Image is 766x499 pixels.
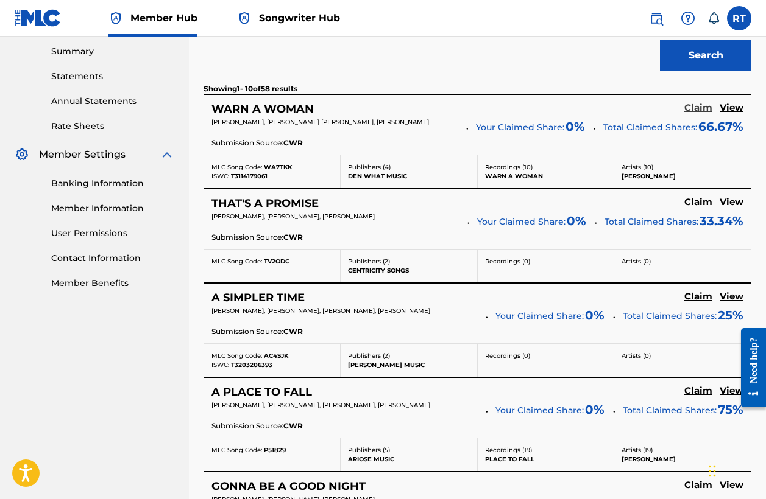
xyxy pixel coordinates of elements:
[705,441,766,499] iframe: Chat Widget
[495,310,584,323] span: Your Claimed Share:
[231,172,268,180] span: T3114179061
[720,197,743,208] h5: View
[485,455,606,464] p: PLACE TO FALL
[51,277,174,290] a: Member Benefits
[348,360,469,369] p: [PERSON_NAME] MUSIC
[681,11,695,26] img: help
[237,11,252,26] img: Top Rightsholder
[264,163,292,171] span: WA7TKK
[485,257,606,266] p: Recordings ( 0 )
[477,215,566,228] span: Your Claimed Share:
[108,11,123,26] img: Top Rightsholder
[603,122,697,133] span: Total Claimed Shares:
[211,163,262,171] span: MLC Song Code:
[720,385,743,397] h5: View
[211,480,366,494] h5: GONNA BE A GOOD NIGHT
[348,172,469,181] p: DEN WHAT MUSIC
[204,83,297,94] p: Showing 1 - 10 of 58 results
[211,385,312,399] h5: A PLACE TO FALL
[585,400,605,419] span: 0 %
[283,232,303,243] span: CWR
[718,306,743,324] span: 25 %
[684,385,712,397] h5: Claim
[211,361,229,369] span: ISWC:
[622,257,743,266] p: Artists ( 0 )
[684,197,712,208] h5: Claim
[15,147,29,162] img: Member Settings
[211,291,305,305] h5: A SIMPLER TIME
[348,455,469,464] p: ARIOSE MUSIC
[605,216,698,227] span: Total Claimed Shares:
[684,291,712,302] h5: Claim
[130,11,197,25] span: Member Hub
[283,420,303,431] span: CWR
[348,257,469,266] p: Publishers ( 2 )
[720,291,743,304] a: View
[283,138,303,148] span: CWR
[720,291,743,302] h5: View
[485,351,606,360] p: Recordings ( 0 )
[211,420,283,431] span: Submission Source:
[720,197,743,210] a: View
[623,405,717,416] span: Total Claimed Shares:
[211,172,229,180] span: ISWC:
[211,138,283,148] span: Submission Source:
[720,102,743,116] a: View
[495,404,584,417] span: Your Claimed Share:
[211,352,262,360] span: MLC Song Code:
[231,361,272,369] span: T3203206393
[684,480,712,491] h5: Claim
[622,445,743,455] p: Artists ( 19 )
[259,11,340,25] span: Songwriter Hub
[211,401,430,409] span: [PERSON_NAME], [PERSON_NAME], [PERSON_NAME], [PERSON_NAME]
[623,310,717,321] span: Total Claimed Shares:
[485,172,606,181] p: WARN A WOMAN
[485,445,606,455] p: Recordings ( 19 )
[644,6,668,30] a: Public Search
[348,351,469,360] p: Publishers ( 2 )
[51,202,174,215] a: Member Information
[211,212,375,220] span: [PERSON_NAME], [PERSON_NAME], [PERSON_NAME]
[211,446,262,454] span: MLC Song Code:
[700,212,743,230] span: 33.34 %
[698,117,743,136] span: 66.67 %
[720,102,743,114] h5: View
[707,12,720,24] div: Notifications
[676,6,700,30] div: Help
[211,232,283,243] span: Submission Source:
[720,385,743,399] a: View
[622,455,743,464] p: [PERSON_NAME]
[51,95,174,108] a: Annual Statements
[51,70,174,83] a: Statements
[709,453,716,489] div: Drag
[51,177,174,190] a: Banking Information
[649,11,664,26] img: search
[727,6,751,30] div: User Menu
[160,147,174,162] img: expand
[732,316,766,420] iframe: Resource Center
[476,121,564,134] span: Your Claimed Share:
[622,351,743,360] p: Artists ( 0 )
[211,102,314,116] h5: WARN A WOMAN
[660,40,751,71] button: Search
[51,252,174,265] a: Contact Information
[622,172,743,181] p: [PERSON_NAME]
[622,162,743,172] p: Artists ( 10 )
[211,257,262,265] span: MLC Song Code:
[283,326,303,337] span: CWR
[15,9,62,27] img: MLC Logo
[264,352,288,360] span: AC4SJK
[211,326,283,337] span: Submission Source:
[39,147,126,162] span: Member Settings
[718,400,743,419] span: 75 %
[566,117,585,136] span: 0 %
[567,212,586,230] span: 0 %
[211,307,430,315] span: [PERSON_NAME], [PERSON_NAME], [PERSON_NAME], [PERSON_NAME]
[585,306,605,324] span: 0 %
[211,118,429,126] span: [PERSON_NAME], [PERSON_NAME] [PERSON_NAME], [PERSON_NAME]
[348,445,469,455] p: Publishers ( 5 )
[485,162,606,172] p: Recordings ( 10 )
